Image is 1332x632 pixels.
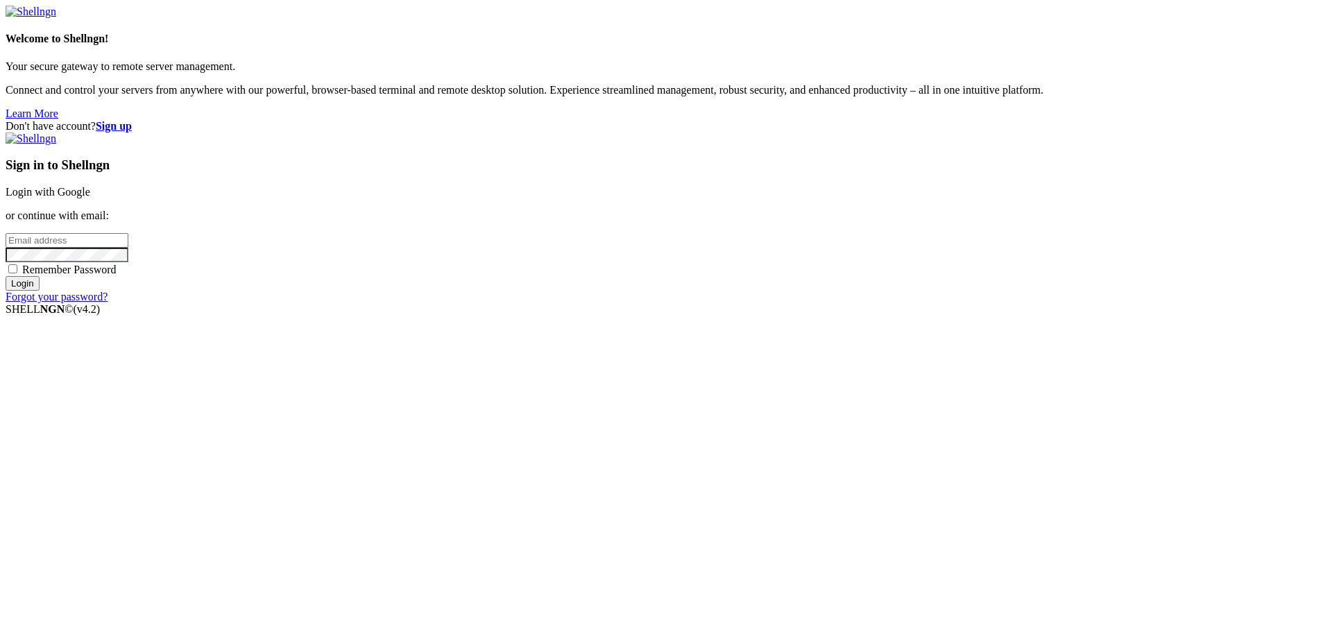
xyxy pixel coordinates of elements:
p: Your secure gateway to remote server management. [6,60,1326,73]
div: Don't have account? [6,120,1326,133]
span: SHELL © [6,303,100,315]
p: Connect and control your servers from anywhere with our powerful, browser-based terminal and remo... [6,84,1326,96]
p: or continue with email: [6,210,1326,222]
b: NGN [40,303,65,315]
a: Login with Google [6,186,90,198]
img: Shellngn [6,6,56,18]
a: Forgot your password? [6,291,108,302]
span: Remember Password [22,264,117,275]
a: Learn More [6,108,58,119]
img: Shellngn [6,133,56,145]
input: Email address [6,233,128,248]
h3: Sign in to Shellngn [6,157,1326,173]
input: Remember Password [8,264,17,273]
input: Login [6,276,40,291]
h4: Welcome to Shellngn! [6,33,1326,45]
a: Sign up [96,120,132,132]
span: 4.2.0 [74,303,101,315]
